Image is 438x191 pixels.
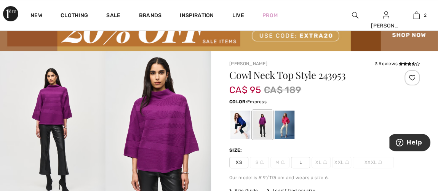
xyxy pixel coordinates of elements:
span: 2 [424,12,426,19]
span: L [291,157,310,168]
img: ring-m.svg [378,161,382,164]
span: XL [312,157,331,168]
span: CA$ 95 [229,77,261,95]
a: Live [232,11,244,19]
a: Sale [106,12,120,20]
div: Geranium [275,111,294,140]
iframe: Opens a widget where you can find more information [389,134,430,153]
div: Empress [253,111,272,140]
a: Sign In [383,11,389,19]
div: Our model is 5'9"/175 cm and wears a size 6. [229,174,420,181]
div: 3 Reviews [374,60,420,67]
img: ring-m.svg [345,161,349,164]
a: [PERSON_NAME] [229,61,267,66]
a: Prom [262,11,278,19]
a: Brands [139,12,162,20]
span: M [270,157,289,168]
div: Royal Sapphire 163 [230,111,250,140]
h1: Cowl Neck Top Style 243953 [229,70,388,80]
img: ring-m.svg [281,161,285,164]
span: CA$ 189 [264,83,301,97]
span: Color: [229,99,247,104]
img: ring-m.svg [260,161,264,164]
img: My Info [383,11,389,20]
img: My Bag [413,11,420,20]
span: XXL [332,157,351,168]
a: New [30,12,42,20]
div: Size: [229,147,244,154]
div: [PERSON_NAME] [371,22,401,30]
img: search the website [352,11,358,20]
a: 2 [402,11,432,20]
img: ring-m.svg [323,161,327,164]
span: XXXL [353,157,394,168]
span: S [250,157,269,168]
span: XS [229,157,248,168]
a: Clothing [61,12,88,20]
span: Inspiration [180,12,214,20]
span: Empress [247,99,267,104]
img: 1ère Avenue [3,6,18,21]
